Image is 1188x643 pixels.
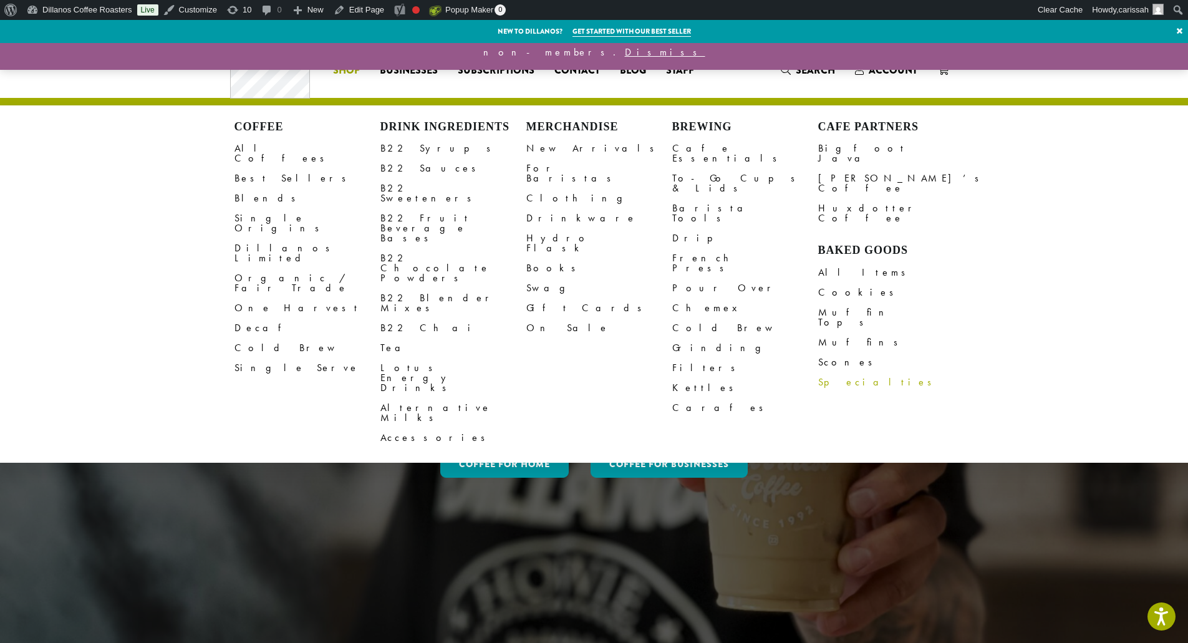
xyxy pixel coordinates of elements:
a: Decaf [234,318,380,338]
a: Live [137,4,158,16]
div: Focus keyphrase not set [412,6,420,14]
a: Drinkware [526,208,672,228]
h4: Coffee [234,120,380,134]
span: Businesses [380,63,438,79]
a: Search [771,60,845,80]
a: Muffin Tops [818,302,964,332]
a: Accessories [380,428,526,448]
a: Swag [526,278,672,298]
a: New Arrivals [526,138,672,158]
span: Search [796,63,835,77]
a: Shop [323,60,370,80]
a: To-Go Cups & Lids [672,168,818,198]
a: Cookies [818,283,964,302]
a: Bigfoot Java [818,138,964,168]
a: On Sale [526,318,672,338]
span: carissah [1119,5,1149,14]
a: One Harvest [234,298,380,318]
a: All Items [818,263,964,283]
a: B22 Chai [380,318,526,338]
a: Organic / Fair Trade [234,268,380,298]
span: Blog [620,63,646,79]
a: Grinding [672,338,818,358]
a: Single Serve [234,358,380,378]
span: Contact [554,63,600,79]
span: Subscriptions [458,63,534,79]
h4: Cafe Partners [818,120,964,134]
a: Get started with our best seller [572,26,691,37]
a: B22 Syrups [380,138,526,158]
a: Alternative Milks [380,398,526,428]
a: Muffins [818,332,964,352]
a: × [1171,20,1188,42]
a: Hydro Flask [526,228,672,258]
a: Dismiss [625,46,705,59]
a: Coffee for Home [440,452,569,478]
a: Cafe Essentials [672,138,818,168]
a: Dillanos Limited [234,238,380,268]
a: Kettles [672,378,818,398]
a: Cold Brew [672,318,818,338]
h4: Baked Goods [818,244,964,258]
a: B22 Sauces [380,158,526,178]
a: Barista Tools [672,198,818,228]
a: Filters [672,358,818,378]
span: 0 [495,4,506,16]
a: B22 Chocolate Powders [380,248,526,288]
a: Best Sellers [234,168,380,188]
a: B22 Blender Mixes [380,288,526,318]
span: Staff [666,63,694,79]
a: For Baristas [526,158,672,188]
a: Blends [234,188,380,208]
a: Chemex [672,298,818,318]
a: French Press [672,248,818,278]
a: B22 Fruit Beverage Bases [380,208,526,248]
span: Shop [333,63,360,79]
a: All Coffees [234,138,380,168]
a: Staff [656,60,704,80]
a: Clothing [526,188,672,208]
a: Carafes [672,398,818,418]
a: [PERSON_NAME]’s Coffee [818,168,964,198]
span: Account [869,63,917,77]
a: Lotus Energy Drinks [380,358,526,398]
a: Single Origins [234,208,380,238]
a: Tea [380,338,526,358]
a: Pour Over [672,278,818,298]
h4: Brewing [672,120,818,134]
a: Specialties [818,372,964,392]
a: Scones [818,352,964,372]
a: Books [526,258,672,278]
a: Cold Brew [234,338,380,358]
a: Huxdotter Coffee [818,198,964,228]
a: Drip [672,228,818,248]
a: Coffee For Businesses [591,452,748,478]
a: B22 Sweeteners [380,178,526,208]
h4: Merchandise [526,120,672,134]
h4: Drink Ingredients [380,120,526,134]
a: Gift Cards [526,298,672,318]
